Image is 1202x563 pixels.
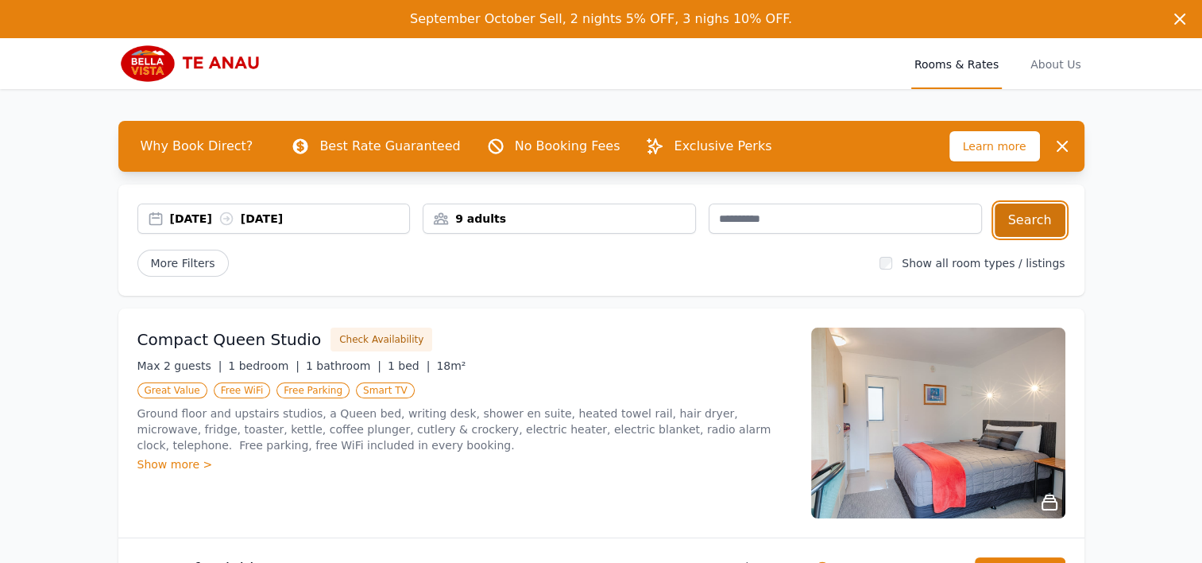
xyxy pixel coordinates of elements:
p: No Booking Fees [515,137,620,156]
span: 1 bed | [388,359,430,372]
h3: Compact Queen Studio [137,328,322,351]
span: 1 bedroom | [228,359,300,372]
span: September October Sell, 2 nights 5% OFF, 3 nighs 10% OFF. [410,11,792,26]
div: 9 adults [423,211,695,227]
span: Smart TV [356,382,415,398]
span: Why Book Direct? [128,130,266,162]
p: Best Rate Guaranteed [319,137,460,156]
button: Search [995,204,1065,237]
label: Show all room types / listings [902,257,1065,270]
div: [DATE] [DATE] [170,211,410,227]
span: Learn more [949,131,1040,161]
button: Check Availability [330,328,432,351]
img: Bella Vista Te Anau [118,45,272,83]
a: About Us [1027,38,1084,89]
span: Free Parking [276,382,350,398]
p: Ground floor and upstairs studios, a Queen bed, writing desk, shower en suite, heated towel rail,... [137,406,792,453]
p: Exclusive Perks [674,137,771,156]
a: Rooms & Rates [911,38,1002,89]
span: Max 2 guests | [137,359,222,372]
span: 1 bathroom | [306,359,381,372]
span: Free WiFi [214,382,271,398]
span: 18m² [436,359,466,372]
div: Show more > [137,456,792,472]
span: Great Value [137,382,207,398]
span: More Filters [137,250,229,277]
